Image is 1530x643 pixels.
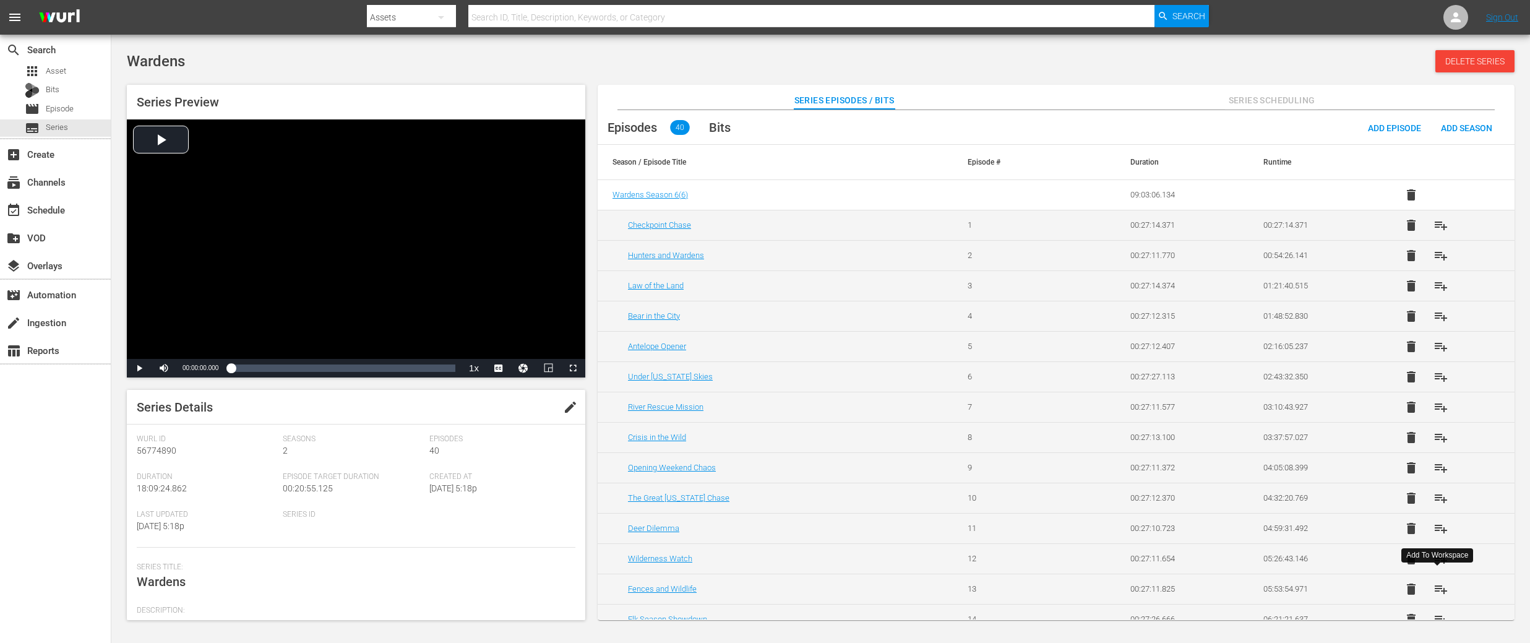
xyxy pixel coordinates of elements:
span: Episodes [429,434,569,444]
span: playlist_add [1433,369,1448,384]
span: menu [7,10,22,25]
td: 02:16:05.237 [1248,331,1382,361]
img: ans4CAIJ8jUAAAAAAAAAAAAAAAAAAAAAAAAgQb4GAAAAAAAAAAAAAAAAAAAAAAAAJMjXAAAAAAAAAAAAAAAAAAAAAAAAgAT5G... [30,3,89,32]
button: delete [1396,392,1426,422]
span: 00:20:55.125 [283,483,333,493]
span: playlist_add [1433,309,1448,324]
td: 00:27:11.825 [1115,574,1248,604]
span: Wardens Season 6 ( 6 ) [612,190,688,199]
span: Wardens [137,574,186,589]
span: Series Preview [137,95,219,110]
td: 05:26:43.146 [1248,543,1382,574]
span: Reports [6,343,21,358]
span: Delete Series [1435,56,1515,66]
span: Series Scheduling [1225,93,1318,108]
span: Series [25,121,40,136]
button: Mute [152,359,176,378]
button: Fullscreen [561,359,585,378]
td: 00:27:27.113 [1115,361,1248,392]
div: Add To Workspace [1406,550,1468,561]
span: delete [1404,309,1419,324]
td: 9 [953,452,1086,483]
span: Wurl Id [137,434,277,444]
span: delete [1404,460,1419,475]
span: Series [46,121,68,134]
a: River Rescue Mission [628,402,703,412]
a: Opening Weekend Chaos [628,463,716,472]
a: Crisis in the Wild [628,433,686,442]
span: Created At [429,472,569,482]
th: Episode # [953,145,1086,179]
td: 00:27:11.654 [1115,543,1248,574]
span: Last Updated [137,510,277,520]
a: Fences and Wildlife [628,584,697,593]
button: playlist_add [1426,453,1456,483]
span: playlist_add [1433,218,1448,233]
a: Under [US_STATE] Skies [628,372,713,381]
td: 00:27:11.577 [1115,392,1248,422]
a: Law of the Land [628,281,684,290]
button: playlist_add [1426,514,1456,543]
td: 00:27:14.371 [1248,210,1382,240]
span: 40 [429,446,439,455]
button: delete [1396,210,1426,240]
span: delete [1404,430,1419,445]
td: 01:48:52.830 [1248,301,1382,331]
span: Ingestion [6,316,21,330]
button: delete [1396,301,1426,331]
span: Episode [25,101,40,116]
span: delete [1404,188,1419,202]
button: playlist_add [1426,544,1456,574]
span: 56774890 [137,446,176,455]
td: 6 [953,361,1086,392]
span: [DATE] 5:18p [429,483,477,493]
span: Bits [46,84,59,96]
span: edit [563,400,578,415]
td: 1 [953,210,1086,240]
a: Wardens Season 6(6) [612,190,688,199]
span: playlist_add [1433,400,1448,415]
span: VOD [6,231,21,246]
span: Episode [46,103,74,115]
span: playlist_add [1433,430,1448,445]
span: Asset [25,64,40,79]
span: delete [1404,248,1419,263]
a: Antelope Opener [628,342,686,351]
th: Season / Episode Title [598,145,953,179]
td: 13 [953,574,1086,604]
button: playlist_add [1426,392,1456,422]
span: Duration [137,472,277,482]
button: delete [1396,180,1426,210]
button: playlist_add [1426,362,1456,392]
button: Add Season [1431,116,1502,139]
span: playlist_add [1433,612,1448,627]
td: 14 [953,604,1086,634]
td: 03:10:43.927 [1248,392,1382,422]
td: 04:59:31.492 [1248,513,1382,543]
div: Video Player [127,119,585,378]
span: delete [1404,400,1419,415]
span: Series Episodes / Bits [794,93,895,108]
a: Checkpoint Chase [628,220,691,230]
span: playlist_add [1433,521,1448,536]
span: Add Season [1431,123,1502,133]
td: 8 [953,422,1086,452]
a: Sign Out [1486,12,1518,22]
button: delete [1396,332,1426,361]
td: 03:37:57.027 [1248,422,1382,452]
span: playlist_add [1433,460,1448,475]
td: 2 [953,240,1086,270]
td: 00:27:14.374 [1115,270,1248,301]
td: 4 [953,301,1086,331]
td: 00:27:12.315 [1115,301,1248,331]
span: Episode Target Duration [283,472,423,482]
td: 09:03:06.134 [1115,180,1248,210]
td: 00:27:12.407 [1115,331,1248,361]
span: Add Episode [1358,123,1431,133]
span: playlist_add [1433,248,1448,263]
td: 02:43:32.350 [1248,361,1382,392]
a: Deer Dilemma [628,524,679,533]
span: 40 [670,120,690,135]
td: 00:27:14.371 [1115,210,1248,240]
td: 05:53:54.971 [1248,574,1382,604]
